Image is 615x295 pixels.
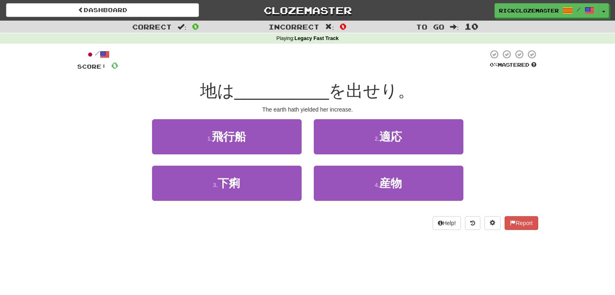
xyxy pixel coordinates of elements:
[77,105,538,114] div: The earth hath yielded her increase.
[505,216,538,230] button: Report
[192,21,199,31] span: 0
[450,23,459,30] span: :
[200,81,235,100] span: 地は
[218,177,240,190] span: 下痢
[465,216,480,230] button: Round history (alt+y)
[178,23,186,30] span: :
[132,23,172,31] span: Correct
[213,182,218,188] small: 3 .
[488,61,538,69] div: Mastered
[375,135,380,142] small: 2 .
[490,61,498,68] span: 0 %
[77,63,106,70] span: Score:
[375,182,380,188] small: 4 .
[433,216,461,230] button: Help!
[152,166,302,201] button: 3.下痢
[314,166,463,201] button: 4.産物
[111,60,118,70] span: 0
[499,7,559,14] span: RickClozemaster
[340,21,347,31] span: 0
[294,36,338,41] strong: Legacy Fast Track
[329,81,415,100] span: を出せり。
[212,131,246,143] span: 飛行船
[207,135,212,142] small: 1 .
[152,119,302,154] button: 1.飛行船
[577,6,581,12] span: /
[465,21,478,31] span: 10
[211,3,404,17] a: Clozemaster
[495,3,599,18] a: RickClozemaster /
[325,23,334,30] span: :
[379,131,402,143] span: 適応
[314,119,463,154] button: 2.適応
[6,3,199,17] a: Dashboard
[235,81,329,100] span: __________
[416,23,444,31] span: To go
[268,23,319,31] span: Incorrect
[77,49,118,59] div: /
[379,177,402,190] span: 産物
